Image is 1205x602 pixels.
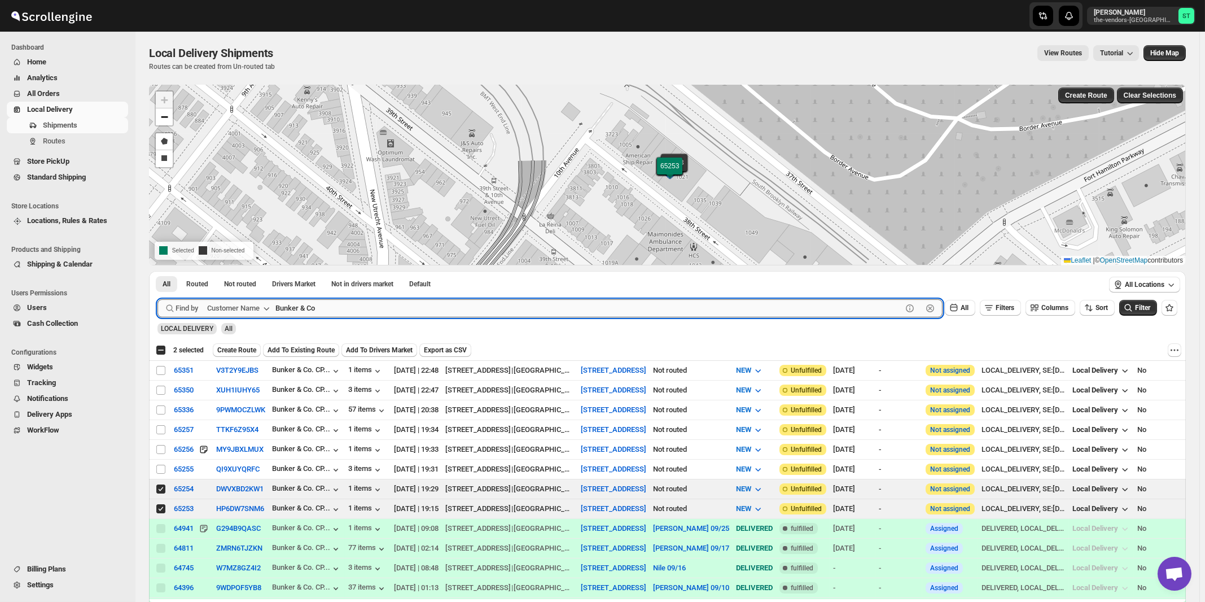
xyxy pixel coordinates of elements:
div: 64396 [174,583,194,592]
span: Standard Shipping [27,173,86,181]
button: 65253 [174,504,194,513]
span: Routes [43,137,65,145]
span: All [163,280,170,289]
div: | [445,385,574,396]
button: TTKF6Z95X4 [216,425,258,434]
button: 65336 [174,405,194,414]
button: NEW [729,440,770,459]
div: Bunker & Co. CP... [272,444,330,453]
div: Not routed [653,404,729,416]
button: 1 items [348,524,383,535]
button: Home [7,54,128,70]
span: Create Route [217,346,256,355]
span: Filter [1135,304,1150,312]
div: [DATE] [833,424,872,435]
div: 77 items [348,543,387,555]
button: 65256 [174,444,194,455]
button: Users [7,300,128,316]
div: Bunker & Co. CP... [272,484,330,492]
button: Locations, Rules & Rates [7,213,128,229]
span: Locations, Rules & Rates [27,216,107,225]
div: Bunker & Co. CP... [272,464,330,473]
a: OpenStreetMap [1100,256,1148,264]
button: Columns [1026,300,1075,316]
button: 65350 [174,386,194,394]
div: No [1137,385,1181,396]
button: Filters [980,300,1021,316]
img: Marker [661,167,678,179]
button: [PERSON_NAME] 09/17 [653,544,729,552]
span: All [225,325,233,333]
div: Customer Name [207,303,260,314]
div: [DATE] [833,385,872,396]
button: Customer Name [200,299,279,317]
a: Zoom out [156,108,173,125]
button: More actions [1168,343,1181,357]
button: 1 items [348,365,383,377]
div: [STREET_ADDRESS] [445,385,511,396]
button: [PERSON_NAME] 09/25 [653,524,729,533]
button: Bunker & Co. CP... [272,524,341,535]
button: Local Delivery [1066,361,1137,379]
span: Notifications [27,394,68,403]
div: - [879,424,919,435]
button: Assigned [930,525,958,533]
span: Local Delivery [1072,425,1118,434]
button: Add To Drivers Market [341,343,417,357]
span: Unfulfilled [791,366,822,375]
div: 1 items [348,484,383,495]
button: Tutorial [1093,45,1139,61]
div: No [1137,365,1181,376]
span: Shipments [43,121,77,129]
p: Non-selected [199,244,245,258]
button: Clear Selections [1117,88,1183,103]
span: Not routed [224,280,256,289]
span: Analytics [27,73,58,82]
button: HP6DW7SNM6 [216,504,264,513]
span: Local Delivery Shipments [149,46,273,60]
span: Filters [996,304,1014,312]
div: | [445,424,574,435]
button: NEW [729,361,770,379]
span: NEW [736,465,751,473]
button: Analytics [7,70,128,86]
button: Un-claimable [325,276,400,292]
span: Clear Selections [1124,91,1176,100]
button: All Locations [1109,277,1180,293]
span: Local Delivery [1072,445,1118,453]
button: Not assigned [930,426,970,434]
button: NEW [729,381,770,399]
div: | [445,365,574,376]
button: [STREET_ADDRESS] [581,583,646,592]
button: Bunker & Co. CP... [272,484,341,495]
div: 65255 [174,465,194,473]
div: | [445,404,574,416]
span: All Orders [27,89,60,98]
div: 3 items [348,464,383,476]
span: NEW [736,386,751,394]
span: WorkFlow [27,426,59,434]
span: Local Delivery [1072,405,1118,414]
div: 65256 [174,445,194,453]
button: 3 items [348,563,383,574]
span: NEW [736,445,751,453]
button: [STREET_ADDRESS] [581,485,646,493]
span: Hide Map [1150,49,1179,58]
button: Bunker & Co. CP... [272,583,341,594]
button: Local Delivery [1066,500,1137,518]
span: | [1093,256,1095,264]
div: Open chat [1158,557,1191,591]
button: Sort [1080,300,1115,316]
div: [GEOGRAPHIC_DATA] [514,385,574,396]
button: Create Route [213,343,261,357]
span: LOCAL DELIVERY [161,325,213,333]
span: Store Locations [11,202,130,211]
div: [DATE] [833,365,872,376]
span: Local Delivery [1072,485,1118,493]
div: Bunker & Co. CP... [272,425,330,433]
div: 65351 [174,366,194,374]
button: MY9JBXLMUX [216,445,264,453]
button: Routed [179,276,215,292]
button: [PERSON_NAME] 09/10 [653,583,729,592]
button: view route [1037,45,1089,61]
